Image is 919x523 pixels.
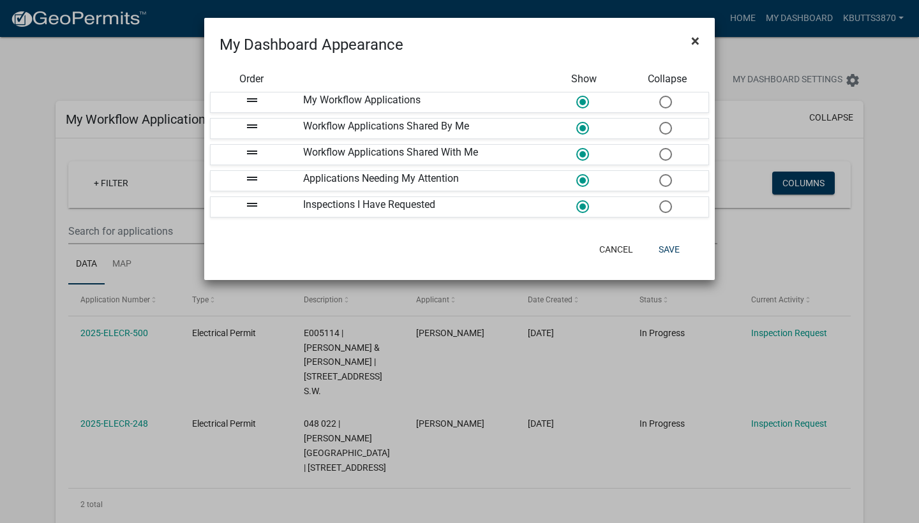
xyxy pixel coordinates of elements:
[691,32,699,50] span: ×
[210,71,293,87] div: Order
[220,33,403,56] h4: My Dashboard Appearance
[294,92,542,112] div: My Workflow Applications
[626,71,709,87] div: Collapse
[294,119,542,138] div: Workflow Applications Shared By Me
[244,145,260,160] i: drag_handle
[294,145,542,165] div: Workflow Applications Shared With Me
[294,197,542,217] div: Inspections I Have Requested
[542,71,625,87] div: Show
[589,238,643,261] button: Cancel
[294,171,542,191] div: Applications Needing My Attention
[648,238,690,261] button: Save
[681,23,710,59] button: Close
[244,197,260,212] i: drag_handle
[244,92,260,108] i: drag_handle
[244,119,260,134] i: drag_handle
[244,171,260,186] i: drag_handle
